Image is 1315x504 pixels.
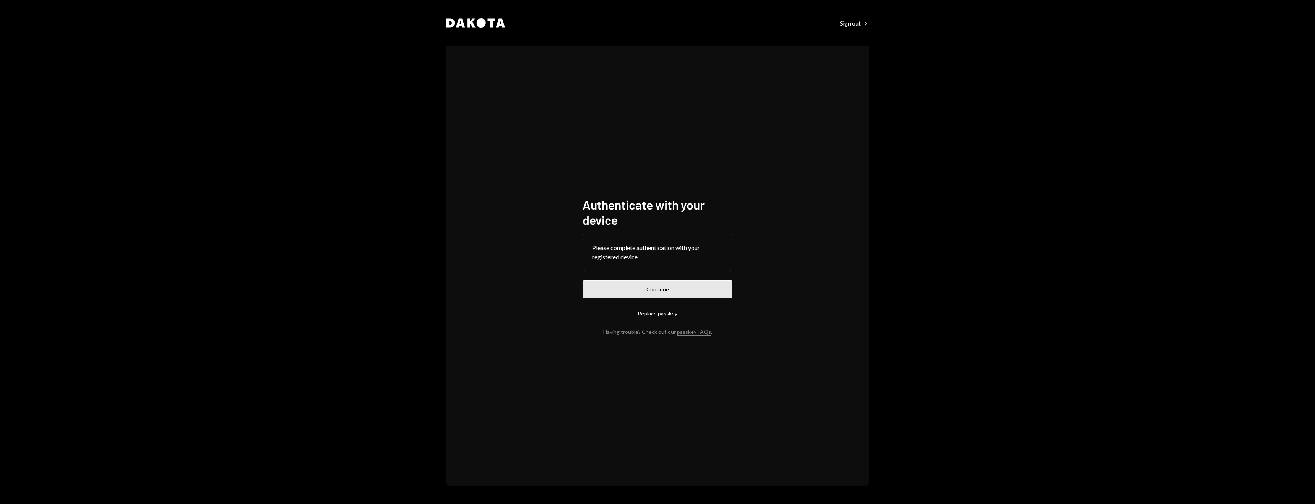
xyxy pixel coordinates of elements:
div: Please complete authentication with your registered device. [592,243,723,262]
a: passkey FAQs [677,328,711,336]
button: Replace passkey [583,304,732,322]
button: Continue [583,280,732,298]
h1: Authenticate with your device [583,197,732,228]
a: Sign out [840,19,869,27]
div: Having trouble? Check out our . [603,328,712,335]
